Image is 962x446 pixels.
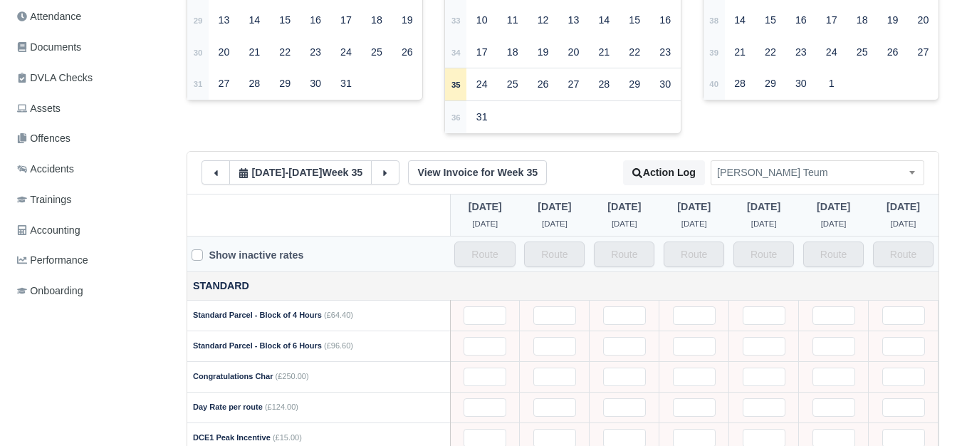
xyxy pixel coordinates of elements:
[363,38,389,66] div: 25
[450,361,520,392] td: 2025-08-24 Not Editable
[451,81,461,89] strong: 35
[333,70,360,98] div: 31
[706,281,962,446] iframe: Chat Widget
[193,280,249,291] strong: Standard
[591,71,617,98] div: 28
[273,433,302,442] span: (£15.00)
[727,38,753,66] div: 21
[303,70,329,98] div: 30
[472,219,498,228] span: 1 week ago
[622,71,648,98] div: 29
[17,9,81,25] span: Attendance
[251,167,285,178] span: 1 week ago
[272,70,298,98] div: 29
[11,3,169,31] a: Attendance
[622,6,648,34] div: 15
[272,6,298,34] div: 15
[681,219,707,228] span: 6 days ago
[450,300,520,331] td: 2025-08-24 Not Editable
[622,38,648,66] div: 22
[709,80,718,88] strong: 40
[193,372,273,380] strong: Congratulations Char
[363,6,389,34] div: 18
[849,38,875,66] div: 25
[910,38,936,66] div: 27
[17,100,61,117] span: Assets
[659,361,729,392] td: 2025-08-27 Not Editable
[788,6,814,34] div: 16
[711,160,924,185] span: Samuel Tesfahanes Teum
[451,113,461,122] strong: 36
[677,201,711,212] span: 6 days ago
[408,160,547,185] a: View Invoice for Week 35
[469,6,495,34] div: 10
[193,341,322,350] strong: Standard Parcel - Block of 6 Hours
[193,403,263,411] strong: Day Rate per route
[17,161,74,177] span: Accidents
[11,64,169,92] a: DVLA Checks
[454,242,515,267] input: Route
[520,361,590,392] td: 2025-08-25 Not Editable
[530,71,556,98] div: 26
[849,6,875,34] div: 18
[590,361,659,392] td: 2025-08-26 Not Editable
[394,38,420,66] div: 26
[652,38,679,66] div: 23
[623,160,705,185] button: Action Log
[652,6,679,34] div: 16
[11,125,169,152] a: Offences
[711,164,924,182] span: Samuel Tesfahanes Teum
[11,247,169,274] a: Performance
[469,71,495,98] div: 24
[910,6,936,34] div: 20
[469,38,495,66] div: 17
[450,392,520,422] td: 2025-08-24 Not Editable
[499,71,526,98] div: 25
[520,300,590,331] td: 2025-08-25 Not Editable
[324,311,353,319] span: (£64.40)
[709,48,718,57] strong: 39
[241,6,268,34] div: 14
[194,48,203,57] strong: 30
[469,103,495,131] div: 31
[11,277,169,305] a: Onboarding
[659,392,729,422] td: 2025-08-27 Not Editable
[11,33,169,61] a: Documents
[758,38,784,66] div: 22
[887,201,920,212] span: 3 days ago
[758,6,784,34] div: 15
[451,16,461,25] strong: 33
[499,38,526,66] div: 18
[324,341,353,350] span: (£96.60)
[590,392,659,422] td: 2025-08-26 Not Editable
[590,331,659,361] td: 2025-08-26 Not Editable
[788,70,814,98] div: 30
[652,71,679,98] div: 30
[659,331,729,361] td: 2025-08-27 Not Editable
[818,38,845,66] div: 24
[303,6,329,34] div: 16
[751,219,777,228] span: 5 days ago
[17,222,80,239] span: Accounting
[817,201,850,212] span: 4 days ago
[272,38,298,66] div: 22
[394,6,420,34] div: 19
[594,242,654,267] input: Route
[211,70,237,98] div: 27
[17,70,93,86] span: DVLA Checks
[11,95,169,123] a: Assets
[538,201,571,212] span: 1 week ago
[591,38,617,66] div: 21
[241,70,268,98] div: 28
[590,300,659,331] td: 2025-08-26 Not Editable
[727,6,753,34] div: 14
[451,48,461,57] strong: 34
[612,219,637,228] span: 1 week ago
[193,433,271,442] strong: DCE1 Peak Incentive
[530,6,556,34] div: 12
[17,130,70,147] span: Offences
[194,80,203,88] strong: 31
[747,201,780,212] span: 5 days ago
[524,242,585,267] input: Route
